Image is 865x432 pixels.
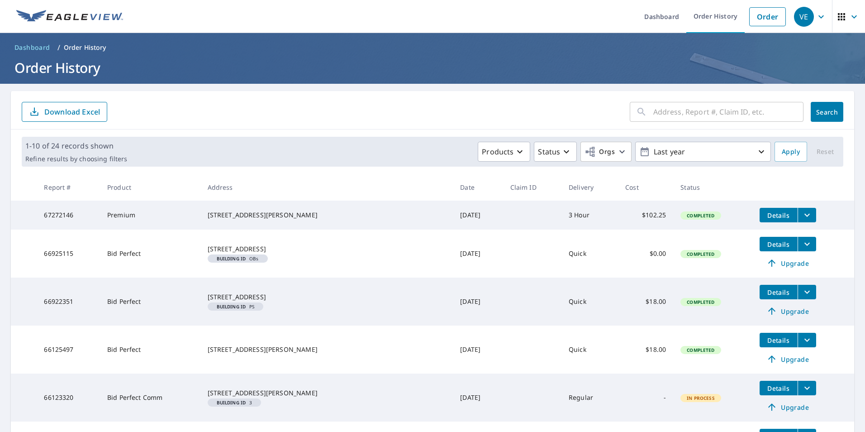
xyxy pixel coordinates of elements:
p: Products [482,146,513,157]
td: Quick [561,278,618,326]
td: $18.00 [618,278,673,326]
th: Delivery [561,174,618,201]
button: Apply [775,142,807,162]
td: 66123320 [37,374,100,422]
a: Order [749,7,786,26]
td: 3 Hour [561,201,618,230]
button: filesDropdownBtn-66925115 [798,237,816,251]
td: Bid Perfect [100,278,200,326]
img: EV Logo [16,10,123,24]
span: Details [765,211,792,220]
th: Claim ID [503,174,561,201]
input: Address, Report #, Claim ID, etc. [653,99,803,125]
td: - [618,374,673,422]
th: Product [100,174,200,201]
span: Details [765,240,792,249]
p: Order History [64,43,106,52]
span: Orgs [585,146,615,158]
td: 66925115 [37,230,100,278]
span: OBs [211,256,264,261]
em: Building ID [217,304,246,309]
td: 67272146 [37,201,100,230]
span: Completed [681,299,720,305]
span: Details [765,336,792,345]
span: Details [765,384,792,393]
div: [STREET_ADDRESS][PERSON_NAME] [208,345,446,354]
button: detailsBtn-66123320 [760,381,798,395]
button: filesDropdownBtn-66125497 [798,333,816,347]
td: Quick [561,230,618,278]
button: Orgs [580,142,632,162]
span: Completed [681,347,720,353]
button: Last year [635,142,771,162]
button: filesDropdownBtn-66123320 [798,381,816,395]
td: [DATE] [453,230,503,278]
th: Cost [618,174,673,201]
span: In Process [681,395,720,401]
button: Status [534,142,577,162]
td: [DATE] [453,326,503,374]
td: Bid Perfect [100,230,200,278]
td: Bid Perfect [100,326,200,374]
nav: breadcrumb [11,40,854,55]
td: [DATE] [453,374,503,422]
li: / [57,42,60,53]
span: Details [765,288,792,297]
td: Bid Perfect Comm [100,374,200,422]
button: Products [478,142,530,162]
td: $18.00 [618,326,673,374]
span: Upgrade [765,258,811,269]
td: $102.25 [618,201,673,230]
button: detailsBtn-66925115 [760,237,798,251]
button: detailsBtn-67272146 [760,208,798,222]
span: Upgrade [765,354,811,365]
td: [DATE] [453,201,503,230]
td: 66125497 [37,326,100,374]
div: [STREET_ADDRESS][PERSON_NAME] [208,211,446,220]
td: [DATE] [453,278,503,326]
span: Search [818,108,836,116]
span: PS [211,304,260,309]
td: 66922351 [37,278,100,326]
a: Upgrade [760,352,816,366]
span: Dashboard [14,43,50,52]
button: detailsBtn-66922351 [760,285,798,299]
p: Last year [650,144,756,160]
a: Upgrade [760,304,816,318]
button: filesDropdownBtn-67272146 [798,208,816,222]
button: filesDropdownBtn-66922351 [798,285,816,299]
button: detailsBtn-66125497 [760,333,798,347]
a: Upgrade [760,400,816,414]
div: [STREET_ADDRESS] [208,245,446,254]
th: Status [673,174,752,201]
span: Upgrade [765,306,811,317]
a: Upgrade [760,256,816,270]
p: Download Excel [44,107,100,117]
h1: Order History [11,58,854,77]
td: Quick [561,326,618,374]
div: [STREET_ADDRESS] [208,293,446,302]
span: Completed [681,212,720,219]
div: VE [794,7,814,27]
th: Report # [37,174,100,201]
td: Regular [561,374,618,422]
th: Date [453,174,503,201]
td: $0.00 [618,230,673,278]
span: Upgrade [765,402,811,413]
span: 3 [211,400,258,405]
td: Premium [100,201,200,230]
em: Building ID [217,400,246,405]
span: Apply [782,146,800,158]
button: Download Excel [22,102,107,122]
p: Refine results by choosing filters [25,155,127,163]
button: Search [811,102,843,122]
span: Completed [681,251,720,257]
p: Status [538,146,560,157]
p: 1-10 of 24 records shown [25,140,127,151]
div: [STREET_ADDRESS][PERSON_NAME] [208,389,446,398]
a: Dashboard [11,40,54,55]
em: Building ID [217,256,246,261]
th: Address [200,174,453,201]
